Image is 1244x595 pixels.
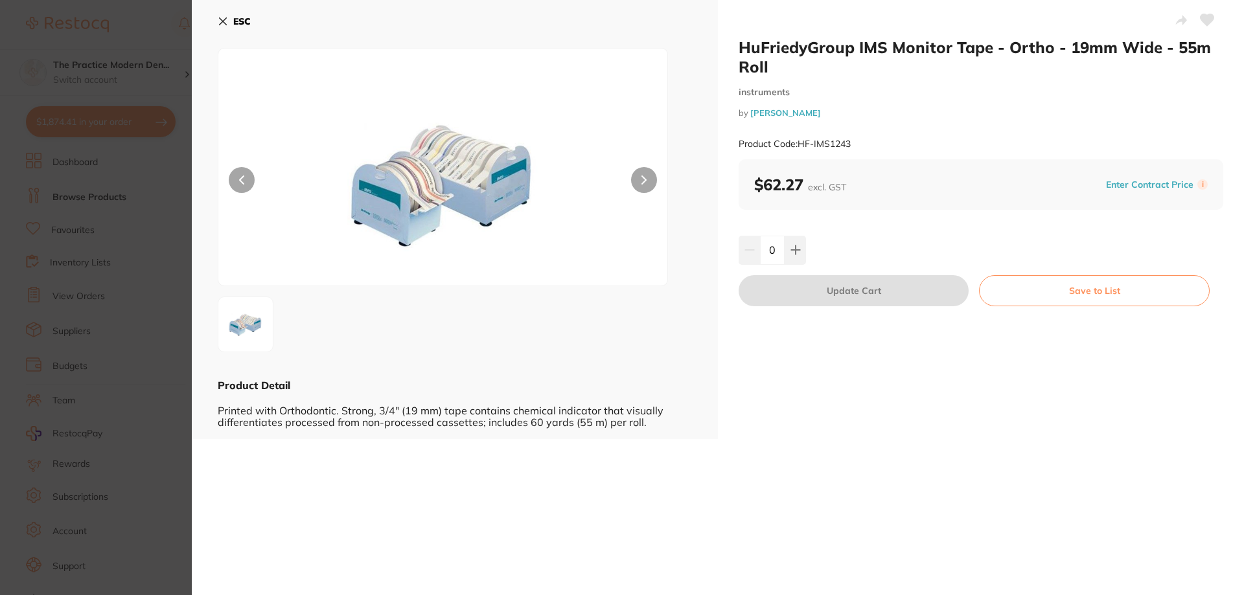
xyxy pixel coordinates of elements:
[754,175,846,194] b: $62.27
[218,379,290,392] b: Product Detail
[739,139,851,150] small: Product Code: HF-IMS1243
[218,10,251,32] button: ESC
[308,81,578,286] img: NDMuanBn
[808,181,846,193] span: excl. GST
[739,108,1223,118] small: by
[222,301,269,348] img: NDMuanBn
[739,87,1223,98] small: instruments
[750,107,821,118] a: [PERSON_NAME]
[1102,179,1197,191] button: Enter Contract Price
[1197,179,1208,190] label: i
[739,38,1223,76] h2: HuFriedyGroup IMS Monitor Tape - Ortho - 19mm Wide - 55m Roll
[218,392,692,428] div: Printed with Orthodontic. Strong, 3/4" (19 mm) tape contains chemical indicator that visually dif...
[233,16,251,27] b: ESC
[979,275,1210,306] button: Save to List
[739,275,969,306] button: Update Cart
